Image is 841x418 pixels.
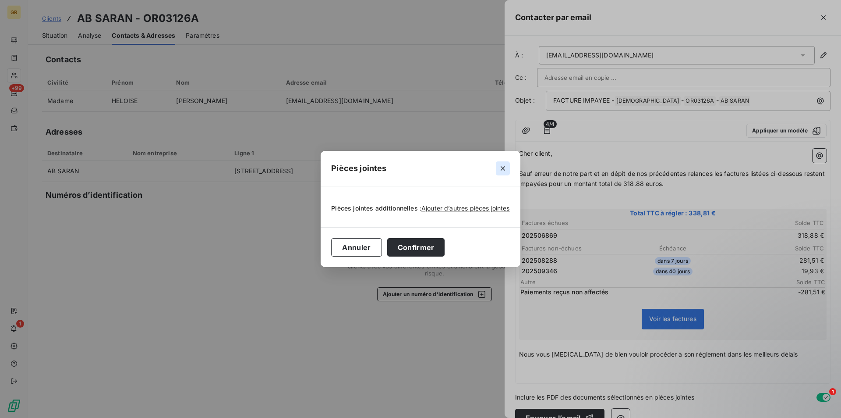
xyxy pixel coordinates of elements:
[811,388,832,409] iframe: Intercom live chat
[829,388,836,395] span: 1
[387,238,445,257] button: Confirmer
[421,204,510,212] span: Ajouter d’autres pièces jointes
[666,333,841,394] iframe: Intercom notifications message
[331,204,421,213] span: Pièces jointes additionnelles :
[331,162,386,175] h5: Pièces jointes
[331,238,382,257] button: Annuler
